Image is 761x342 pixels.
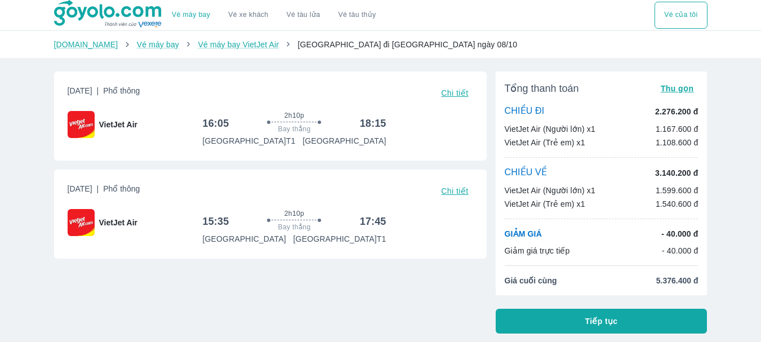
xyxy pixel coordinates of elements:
[655,2,707,29] button: Vé của tôi
[202,117,229,130] h6: 16:05
[505,198,585,210] p: VietJet Air (Trẻ em) x1
[198,40,278,49] a: Vé máy bay VietJet Air
[228,11,268,19] a: Vé xe khách
[505,185,595,196] p: VietJet Air (Người lớn) x1
[441,186,468,196] span: Chi tiết
[360,117,386,130] h6: 18:15
[202,215,229,228] h6: 15:35
[54,40,118,49] a: [DOMAIN_NAME]
[656,123,698,135] p: 1.167.600 đ
[585,316,618,327] span: Tiếp tục
[505,137,585,148] p: VietJet Air (Trẻ em) x1
[68,183,140,199] span: [DATE]
[505,105,545,118] p: CHIỀU ĐI
[661,228,698,239] p: - 40.000 đ
[284,111,304,120] span: 2h10p
[655,2,707,29] div: choose transportation mode
[662,245,698,256] p: - 40.000 đ
[505,275,557,286] span: Giá cuối cùng
[293,233,386,245] p: [GEOGRAPHIC_DATA] T1
[505,228,542,239] p: GIẢM GIÁ
[297,40,517,49] span: [GEOGRAPHIC_DATA] đi [GEOGRAPHIC_DATA] ngày 08/10
[656,275,698,286] span: 5.376.400 đ
[54,39,707,50] nav: breadcrumb
[655,106,698,117] p: 2.276.200 đ
[278,125,311,134] span: Bay thẳng
[656,198,698,210] p: 1.540.600 đ
[329,2,385,29] button: Vé tàu thủy
[278,2,330,29] a: Vé tàu lửa
[68,85,140,101] span: [DATE]
[656,137,698,148] p: 1.108.600 đ
[496,309,707,334] button: Tiếp tục
[505,167,548,179] p: CHIỀU VỀ
[360,215,386,228] h6: 17:45
[656,81,698,96] button: Thu gọn
[99,119,137,130] span: VietJet Air
[441,88,468,97] span: Chi tiết
[137,40,179,49] a: Vé máy bay
[97,184,99,193] span: |
[437,183,473,199] button: Chi tiết
[505,82,579,95] span: Tổng thanh toán
[202,135,295,146] p: [GEOGRAPHIC_DATA] T1
[278,223,311,232] span: Bay thẳng
[97,86,99,95] span: |
[172,11,210,19] a: Vé máy bay
[505,123,595,135] p: VietJet Air (Người lớn) x1
[655,167,698,179] p: 3.140.200 đ
[99,217,137,228] span: VietJet Air
[661,84,694,93] span: Thu gọn
[284,209,304,218] span: 2h10p
[302,135,386,146] p: [GEOGRAPHIC_DATA]
[202,233,286,245] p: [GEOGRAPHIC_DATA]
[437,85,473,101] button: Chi tiết
[103,184,140,193] span: Phổ thông
[103,86,140,95] span: Phổ thông
[656,185,698,196] p: 1.599.600 đ
[163,2,385,29] div: choose transportation mode
[505,245,570,256] p: Giảm giá trực tiếp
